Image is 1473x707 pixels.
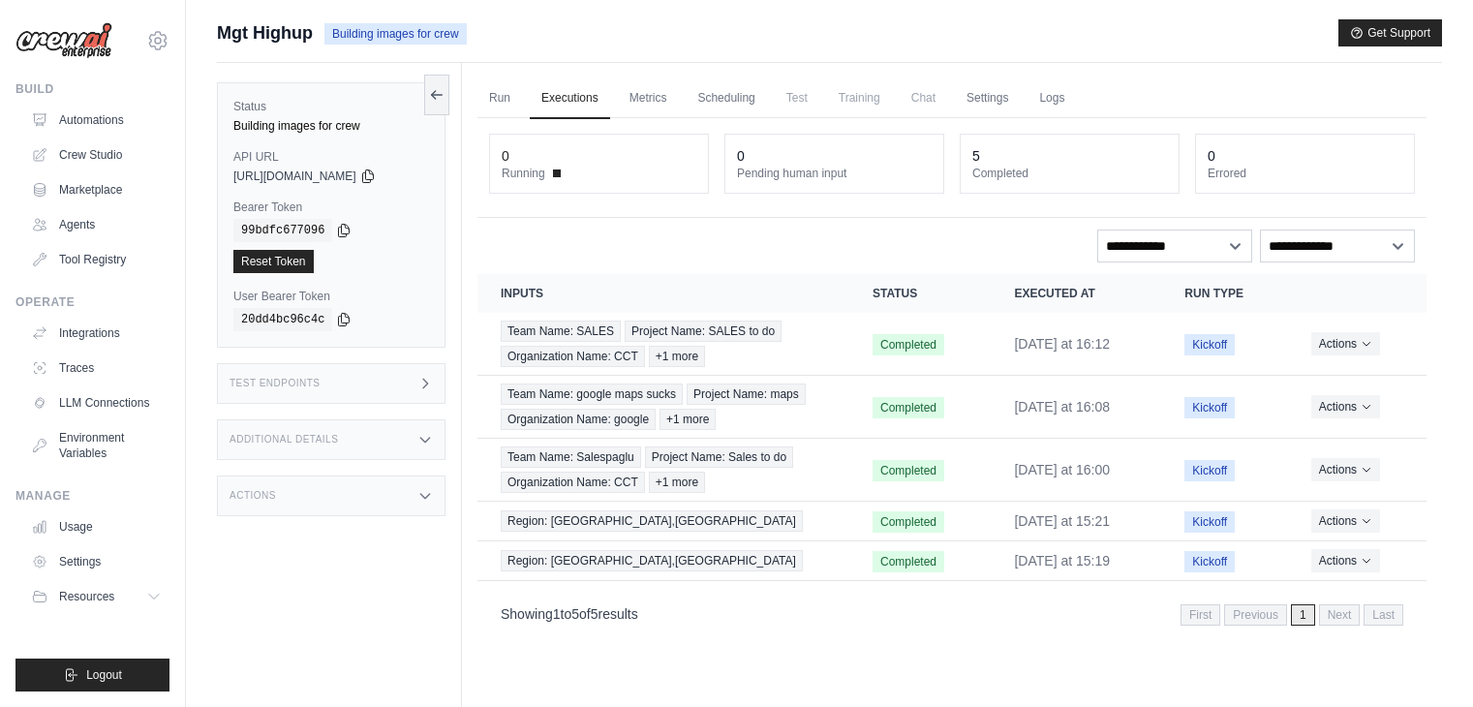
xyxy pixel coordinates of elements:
a: Settings [23,546,169,577]
a: View execution details for Region [501,550,826,571]
button: Logout [15,659,169,692]
span: 1 [1291,604,1315,626]
time: September 12, 2025 at 16:12 IST [1014,336,1110,352]
a: View execution details for Region [501,510,826,532]
label: API URL [233,149,429,165]
span: [URL][DOMAIN_NAME] [233,169,356,184]
img: Logo [15,22,112,59]
a: View execution details for Team Name [501,384,826,430]
label: Bearer Token [233,200,429,215]
th: Run Type [1161,274,1287,313]
span: First [1181,604,1220,626]
span: +1 more [649,472,705,493]
span: Project Name: Sales to do [645,446,793,468]
span: Completed [873,397,944,418]
th: Executed at [991,274,1161,313]
a: Crew Studio [23,139,169,170]
div: 0 [502,146,509,166]
span: Completed [873,334,944,355]
a: Metrics [618,78,679,119]
a: View execution details for Team Name [501,446,826,493]
button: Actions for execution [1311,509,1380,533]
a: Executions [530,78,610,119]
a: Logs [1028,78,1076,119]
a: Scheduling [686,78,766,119]
a: View execution details for Team Name [501,321,826,367]
dt: Pending human input [737,166,932,181]
div: 0 [737,146,745,166]
div: Build [15,81,169,97]
time: September 12, 2025 at 16:00 IST [1014,462,1110,477]
span: Team Name: Salespaglu [501,446,641,468]
span: Resources [59,589,114,604]
span: Project Name: maps [687,384,806,405]
a: Automations [23,105,169,136]
a: Run [477,78,522,119]
code: 20dd4bc96c4c [233,308,332,331]
div: 5 [972,146,980,166]
span: Last [1364,604,1403,626]
div: Manage [15,488,169,504]
dt: Completed [972,166,1167,181]
span: Kickoff [1184,511,1235,533]
span: Kickoff [1184,460,1235,481]
span: Organization Name: CCT [501,346,645,367]
h3: Actions [230,490,276,502]
time: September 12, 2025 at 15:19 IST [1014,553,1110,569]
a: Reset Token [233,250,314,273]
span: Organization Name: CCT [501,472,645,493]
span: Kickoff [1184,551,1235,572]
a: Usage [23,511,169,542]
span: 5 [591,606,598,622]
button: Actions for execution [1311,458,1380,481]
span: Chat is not available until the deployment is complete [900,78,947,117]
span: Team Name: google maps sucks [501,384,683,405]
span: Building images for crew [324,23,467,45]
span: Team Name: SALES [501,321,621,342]
div: 0 [1208,146,1215,166]
span: Logout [86,667,122,683]
a: Environment Variables [23,422,169,469]
span: 5 [571,606,579,622]
label: Status [233,99,429,114]
a: Integrations [23,318,169,349]
span: 1 [553,606,561,622]
a: Traces [23,353,169,384]
p: Showing to of results [501,604,638,624]
section: Crew executions table [477,274,1427,638]
button: Actions for execution [1311,395,1380,418]
span: +1 more [649,346,705,367]
a: LLM Connections [23,387,169,418]
span: Training is not available until the deployment is complete [827,78,892,117]
span: Completed [873,460,944,481]
span: Completed [873,511,944,533]
code: 99bdfc677096 [233,219,332,242]
span: Test [775,78,819,117]
div: Building images for crew [233,118,429,134]
time: September 12, 2025 at 15:21 IST [1014,513,1110,529]
span: Next [1319,604,1361,626]
button: Actions for execution [1311,332,1380,355]
span: Organization Name: google [501,409,656,430]
label: User Bearer Token [233,289,429,304]
span: Region: [GEOGRAPHIC_DATA],[GEOGRAPHIC_DATA] [501,550,803,571]
a: Marketplace [23,174,169,205]
span: +1 more [660,409,716,430]
time: September 12, 2025 at 16:08 IST [1014,399,1110,415]
span: Completed [873,551,944,572]
a: Tool Registry [23,244,169,275]
dt: Errored [1208,166,1402,181]
h3: Test Endpoints [230,378,321,389]
h3: Additional Details [230,434,338,446]
button: Get Support [1338,19,1442,46]
span: Running [502,166,545,181]
a: Settings [955,78,1020,119]
span: Kickoff [1184,334,1235,355]
th: Inputs [477,274,849,313]
span: Project Name: SALES to do [625,321,782,342]
th: Status [849,274,991,313]
span: Kickoff [1184,397,1235,418]
nav: Pagination [1181,604,1403,626]
span: Region: [GEOGRAPHIC_DATA],[GEOGRAPHIC_DATA] [501,510,803,532]
span: Mgt Highup [217,19,313,46]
